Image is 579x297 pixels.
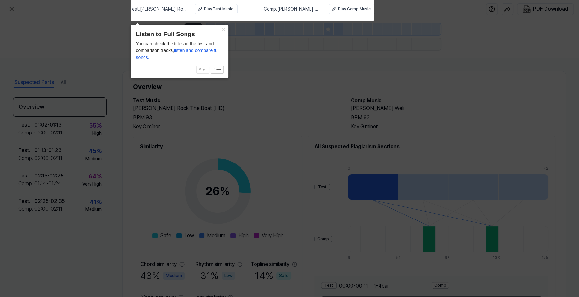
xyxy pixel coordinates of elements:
[136,40,224,61] div: You can check the titles of the test and comparison tracks,
[329,4,375,14] button: Play Comp Music
[195,4,238,14] button: Play Test Music
[136,48,220,60] span: listen and compare full songs.
[136,30,224,39] header: Listen to Full Songs
[130,6,187,13] span: Test . [PERSON_NAME] Rock The Boat (HD)
[338,6,371,12] div: Play Comp Music
[264,6,321,13] span: Comp . [PERSON_NAME] Weli
[218,25,228,34] button: Close
[211,66,224,74] button: 다음
[204,6,233,12] div: Play Test Music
